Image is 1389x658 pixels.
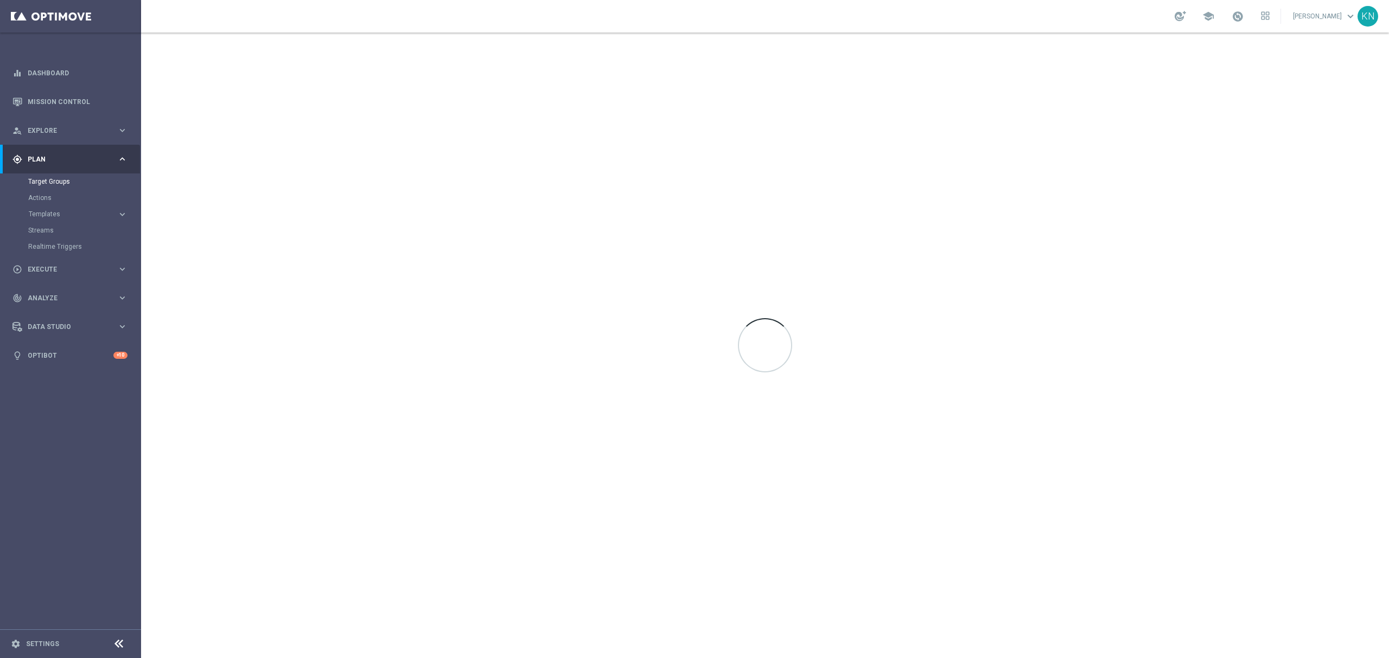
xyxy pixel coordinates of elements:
[26,641,59,647] a: Settings
[12,293,22,303] i: track_changes
[12,126,117,136] div: Explore
[12,87,128,116] div: Mission Control
[12,351,128,360] button: lightbulb Optibot +10
[28,222,140,238] div: Streams
[12,98,128,106] button: Mission Control
[28,177,113,186] a: Target Groups
[12,294,128,302] button: track_changes Analyze keyboard_arrow_right
[12,154,117,164] div: Plan
[12,155,128,164] button: gps_fixed Plan keyboard_arrow_right
[12,293,117,303] div: Analyze
[28,127,117,134] span: Explore
[28,266,117,273] span: Execute
[12,59,128,87] div: Dashboard
[28,87,128,116] a: Mission Control
[12,322,117,332] div: Data Studio
[1345,10,1356,22] span: keyboard_arrow_down
[12,126,22,136] i: person_search
[12,265,117,274] div: Execute
[113,352,128,359] div: +10
[28,59,128,87] a: Dashboard
[117,293,128,303] i: keyboard_arrow_right
[28,341,113,370] a: Optibot
[117,321,128,332] i: keyboard_arrow_right
[28,156,117,163] span: Plan
[12,126,128,135] button: person_search Explore keyboard_arrow_right
[117,125,128,136] i: keyboard_arrow_right
[29,211,106,217] span: Templates
[12,69,128,78] button: equalizer Dashboard
[12,265,128,274] button: play_circle_outline Execute keyboard_arrow_right
[28,206,140,222] div: Templates
[117,264,128,274] i: keyboard_arrow_right
[28,242,113,251] a: Realtime Triggers
[12,322,128,331] button: Data Studio keyboard_arrow_right
[28,173,140,190] div: Target Groups
[29,211,117,217] div: Templates
[12,154,22,164] i: gps_fixed
[28,295,117,301] span: Analyze
[12,351,22,360] i: lightbulb
[28,226,113,235] a: Streams
[12,341,128,370] div: Optibot
[117,154,128,164] i: keyboard_arrow_right
[12,68,22,78] i: equalizer
[1292,8,1358,24] a: [PERSON_NAME]keyboard_arrow_down
[28,193,113,202] a: Actions
[1358,6,1378,27] div: KN
[28,324,117,330] span: Data Studio
[1202,10,1214,22] span: school
[28,210,128,218] button: Templates keyboard_arrow_right
[28,190,140,206] div: Actions
[28,238,140,255] div: Realtime Triggers
[12,265,22,274] i: play_circle_outline
[11,639,21,649] i: settings
[117,209,128,220] i: keyboard_arrow_right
